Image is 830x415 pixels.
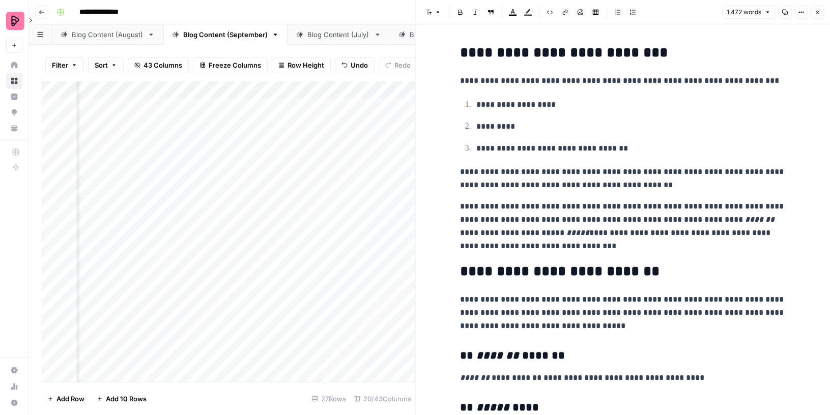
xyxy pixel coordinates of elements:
[193,57,268,73] button: Freeze Columns
[163,24,288,45] a: Blog Content (September)
[350,391,415,407] div: 20/43 Columns
[6,57,22,73] a: Home
[144,60,182,70] span: 43 Columns
[45,57,84,73] button: Filter
[88,57,124,73] button: Sort
[183,29,268,40] div: Blog Content (September)
[72,29,144,40] div: Blog Content (August)
[727,8,761,17] span: 1,472 words
[288,60,324,70] span: Row Height
[106,394,147,404] span: Add 10 Rows
[209,60,261,70] span: Freeze Columns
[6,120,22,136] a: Your Data
[52,24,163,45] a: Blog Content (August)
[307,29,370,40] div: Blog Content (July)
[6,12,24,30] img: Preply Logo
[379,57,417,73] button: Redo
[308,391,350,407] div: 27 Rows
[272,57,331,73] button: Row Height
[6,8,22,34] button: Workspace: Preply
[410,29,473,40] div: Blog Content (April)
[722,6,775,19] button: 1,472 words
[335,57,375,73] button: Undo
[6,104,22,121] a: Opportunities
[390,24,493,45] a: Blog Content (April)
[288,24,390,45] a: Blog Content (July)
[128,57,189,73] button: 43 Columns
[6,378,22,395] a: Usage
[95,60,108,70] span: Sort
[6,362,22,378] a: Settings
[6,395,22,411] button: Help + Support
[52,60,68,70] span: Filter
[56,394,84,404] span: Add Row
[91,391,153,407] button: Add 10 Rows
[41,391,91,407] button: Add Row
[6,88,22,105] a: Insights
[6,73,22,89] a: Browse
[351,60,368,70] span: Undo
[394,60,411,70] span: Redo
